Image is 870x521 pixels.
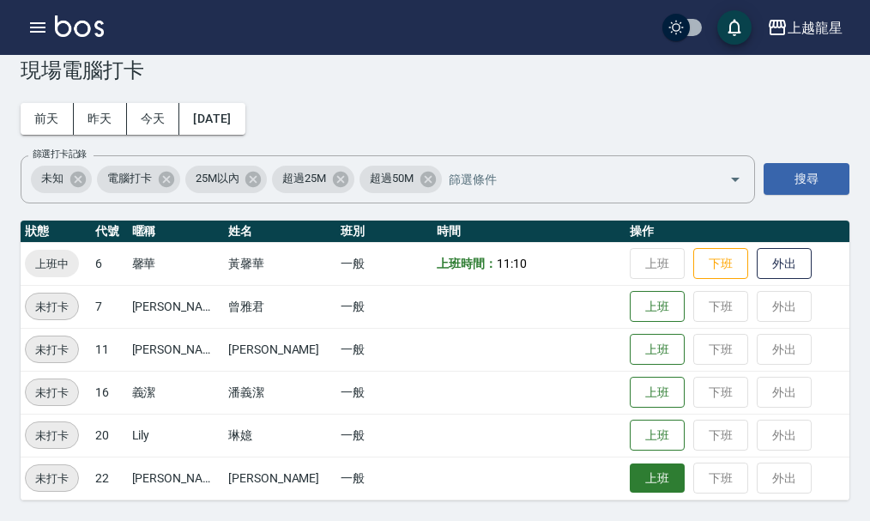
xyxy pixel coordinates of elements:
[128,242,224,285] td: 馨華
[91,242,128,285] td: 6
[74,103,127,135] button: 昨天
[359,166,442,193] div: 超過50M
[336,457,432,500] td: 一般
[31,166,92,193] div: 未知
[97,170,162,187] span: 電腦打卡
[26,298,78,316] span: 未打卡
[179,103,245,135] button: [DATE]
[185,166,268,193] div: 25M以內
[128,457,224,500] td: [PERSON_NAME]
[717,10,752,45] button: save
[26,341,78,359] span: 未打卡
[630,291,685,323] button: 上班
[336,414,432,457] td: 一般
[272,170,336,187] span: 超過25M
[359,170,424,187] span: 超過50M
[336,221,432,243] th: 班別
[91,414,128,457] td: 20
[432,221,625,243] th: 時間
[26,427,78,445] span: 未打卡
[21,221,91,243] th: 狀態
[128,371,224,414] td: 義潔
[788,17,843,39] div: 上越龍星
[693,248,748,280] button: 下班
[185,170,250,187] span: 25M以內
[444,164,699,194] input: 篩選條件
[26,384,78,402] span: 未打卡
[91,457,128,500] td: 22
[630,377,685,409] button: 上班
[224,328,336,371] td: [PERSON_NAME]
[272,166,354,193] div: 超過25M
[224,457,336,500] td: [PERSON_NAME]
[31,170,74,187] span: 未知
[91,371,128,414] td: 16
[91,328,128,371] td: 11
[630,420,685,451] button: 上班
[26,470,78,488] span: 未打卡
[757,248,812,280] button: 外出
[224,242,336,285] td: 黃馨華
[33,148,87,161] label: 篩選打卡記錄
[336,285,432,328] td: 一般
[336,242,432,285] td: 一般
[127,103,180,135] button: 今天
[91,221,128,243] th: 代號
[224,285,336,328] td: 曾雅君
[630,463,685,494] button: 上班
[55,15,104,37] img: Logo
[224,371,336,414] td: 潘義潔
[336,328,432,371] td: 一般
[760,10,849,45] button: 上越龍星
[224,221,336,243] th: 姓名
[625,221,849,243] th: 操作
[722,166,749,193] button: Open
[91,285,128,328] td: 7
[128,328,224,371] td: [PERSON_NAME]
[630,334,685,366] button: 上班
[21,58,849,82] h3: 現場電腦打卡
[437,257,497,270] b: 上班時間：
[128,414,224,457] td: Lily
[21,103,74,135] button: 前天
[224,414,336,457] td: 琳嬑
[128,285,224,328] td: [PERSON_NAME]
[336,371,432,414] td: 一般
[764,163,849,195] button: 搜尋
[25,255,79,273] span: 上班中
[128,221,224,243] th: 暱稱
[97,166,180,193] div: 電腦打卡
[497,257,527,270] span: 11:10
